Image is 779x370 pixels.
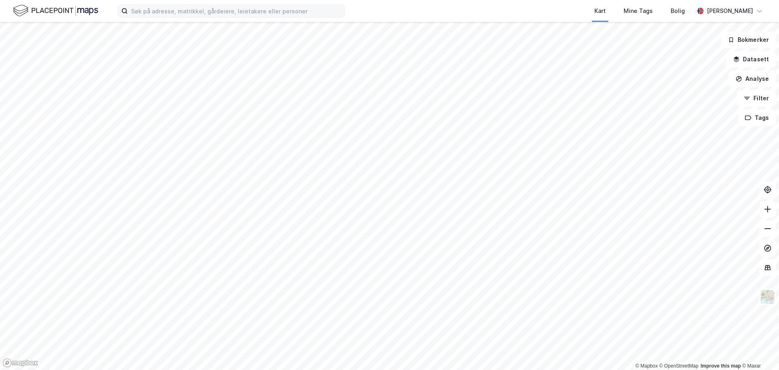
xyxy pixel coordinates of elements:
div: Kontrollprogram for chat [738,331,779,370]
iframe: Chat Widget [738,331,779,370]
img: logo.f888ab2527a4732fd821a326f86c7f29.svg [13,4,98,18]
div: Mine Tags [624,6,653,16]
div: [PERSON_NAME] [707,6,753,16]
div: Kart [594,6,606,16]
input: Søk på adresse, matrikkel, gårdeiere, leietakere eller personer [128,5,344,17]
div: Bolig [671,6,685,16]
